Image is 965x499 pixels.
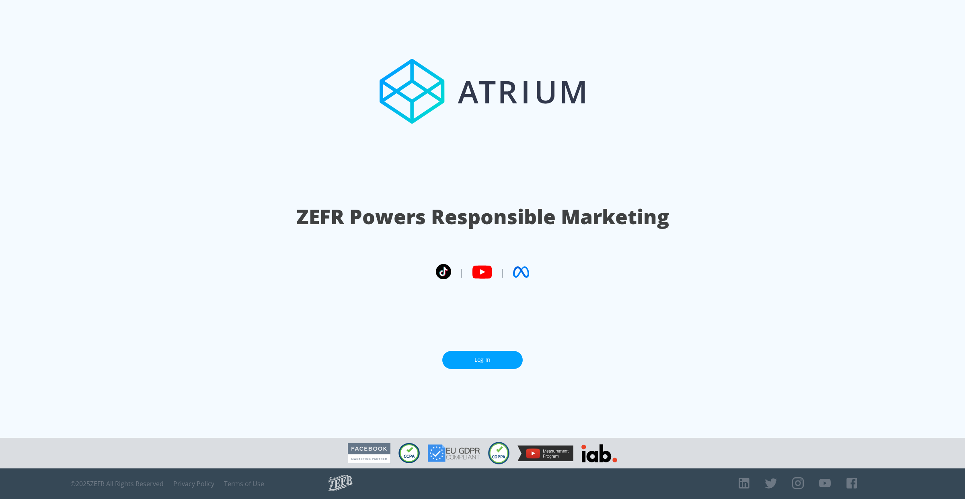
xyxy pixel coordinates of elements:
img: CCPA Compliant [398,443,420,463]
img: Facebook Marketing Partner [348,443,390,464]
img: GDPR Compliant [428,444,480,462]
img: COPPA Compliant [488,442,509,464]
h1: ZEFR Powers Responsible Marketing [296,203,669,231]
img: YouTube Measurement Program [517,445,573,461]
span: | [459,266,464,278]
span: | [500,266,505,278]
a: Log In [442,351,523,369]
img: IAB [581,444,617,462]
span: © 2025 ZEFR All Rights Reserved [70,480,164,488]
a: Privacy Policy [173,480,214,488]
a: Terms of Use [224,480,264,488]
